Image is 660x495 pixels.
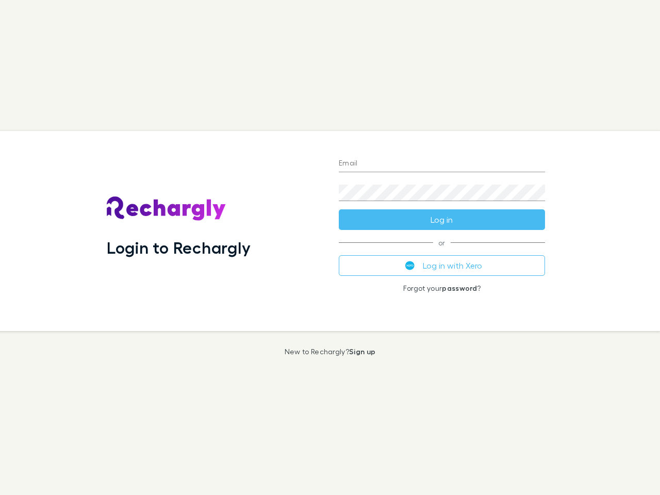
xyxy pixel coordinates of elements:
a: password [442,284,477,292]
a: Sign up [349,347,375,356]
img: Rechargly's Logo [107,196,226,221]
button: Log in with Xero [339,255,545,276]
p: Forgot your ? [339,284,545,292]
h1: Login to Rechargly [107,238,251,257]
img: Xero's logo [405,261,415,270]
p: New to Rechargly? [285,348,376,356]
span: or [339,242,545,243]
button: Log in [339,209,545,230]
